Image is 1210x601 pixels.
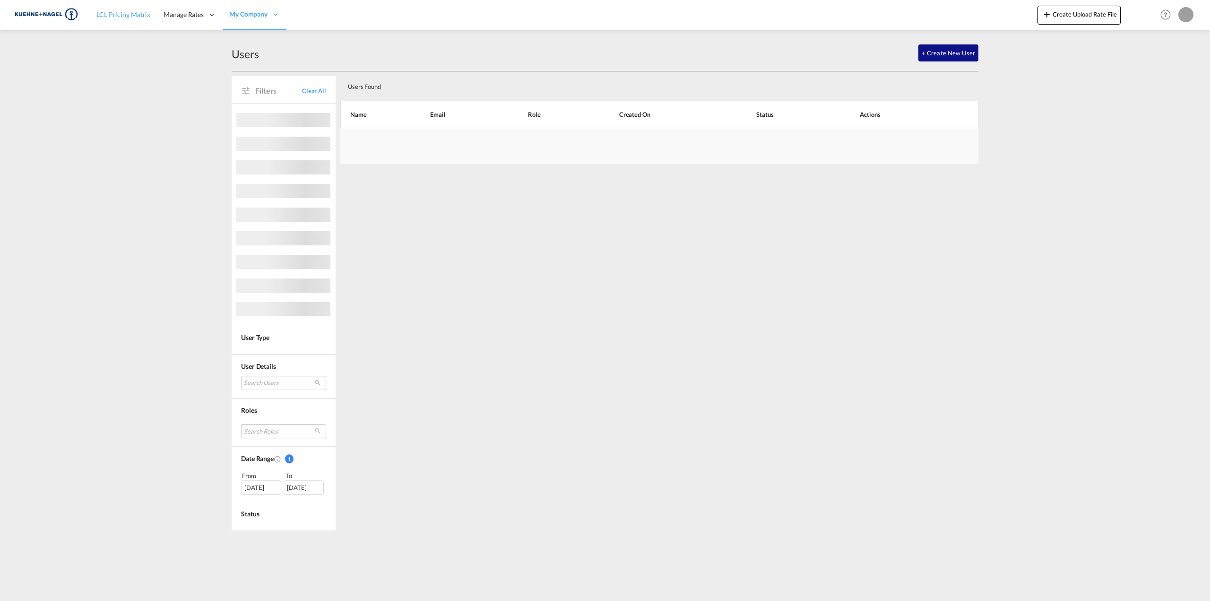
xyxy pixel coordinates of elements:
[733,101,836,128] th: Status
[1158,7,1174,23] span: Help
[14,4,78,26] img: 36441310f41511efafde313da40ec4a4.png
[164,10,204,19] span: Manage Rates
[229,9,268,19] span: My Company
[344,75,912,95] div: Users Found
[504,101,595,128] th: Role
[241,480,281,495] div: [DATE]
[241,406,257,414] span: Roles
[284,480,324,495] div: [DATE]
[406,101,504,128] th: Email
[918,44,978,61] button: + Create New User
[232,46,259,61] div: Users
[96,10,150,18] span: LCL Pricing Matrix
[241,454,274,462] span: Date Range
[241,333,269,341] span: User Type
[241,471,326,495] span: From To [DATE][DATE]
[274,455,281,463] md-icon: Created On
[340,101,406,128] th: Name
[285,471,327,480] div: To
[241,510,259,518] span: Status
[1041,9,1053,20] md-icon: icon-plus 400-fg
[241,471,283,480] div: From
[285,454,294,463] span: 1
[836,101,978,128] th: Actions
[1037,6,1121,25] button: icon-plus 400-fgCreate Upload Rate File
[302,87,326,95] span: Clear All
[1158,7,1178,24] div: Help
[241,362,276,370] span: User Details
[255,86,302,96] span: Filters
[596,101,733,128] th: Created On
